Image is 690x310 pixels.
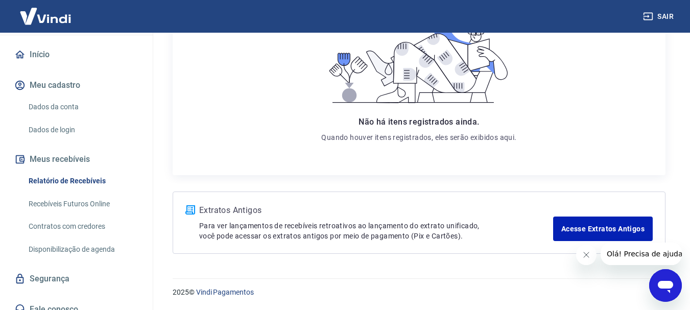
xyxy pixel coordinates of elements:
a: Segurança [12,268,140,290]
iframe: Mensagem da empresa [601,243,682,265]
img: ícone [185,205,195,214]
a: Vindi Pagamentos [196,288,254,296]
a: Disponibilização de agenda [25,239,140,260]
a: Dados da conta [25,97,140,117]
a: Dados de login [25,120,140,140]
a: Relatório de Recebíveis [25,171,140,192]
p: Quando houver itens registrados, eles serão exibidos aqui. [321,132,516,142]
p: Para ver lançamentos de recebíveis retroativos ao lançamento do extrato unificado, você pode aces... [199,221,553,241]
a: Recebíveis Futuros Online [25,194,140,214]
button: Meu cadastro [12,74,140,97]
button: Sair [641,7,678,26]
a: Contratos com credores [25,216,140,237]
p: 2025 © [173,287,665,298]
iframe: Fechar mensagem [576,245,597,265]
iframe: Botão para abrir a janela de mensagens [649,269,682,302]
a: Início [12,43,140,66]
button: Meus recebíveis [12,148,140,171]
span: Não há itens registrados ainda. [359,117,479,127]
p: Extratos Antigos [199,204,553,217]
span: Olá! Precisa de ajuda? [6,7,86,15]
img: Vindi [12,1,79,32]
a: Acesse Extratos Antigos [553,217,653,241]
